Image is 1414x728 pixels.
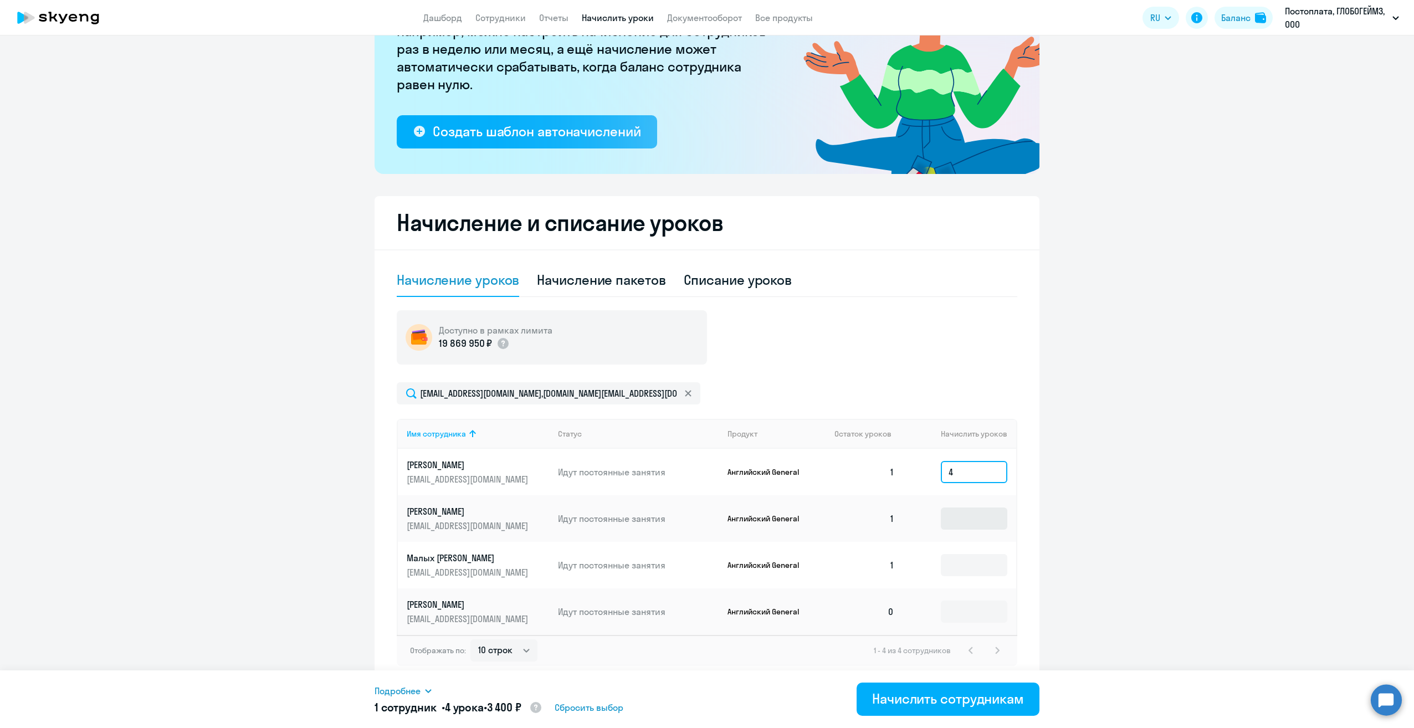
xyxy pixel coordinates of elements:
div: Статус [558,429,582,439]
p: Английский General [728,560,811,570]
button: Создать шаблон автоначислений [397,115,657,148]
p: Идут постоянные занятия [558,559,719,571]
a: Дашборд [423,12,462,23]
td: 1 [826,542,903,588]
p: [PERSON_NAME] [407,598,531,611]
div: Создать шаблон автоначислений [433,122,641,140]
button: Постоплата, ГЛОБОГЕЙМЗ, ООО [1279,4,1405,31]
h2: Начисление и списание уроков [397,209,1017,236]
a: Начислить уроки [582,12,654,23]
span: 4 урока [445,700,484,714]
div: Начисление уроков [397,271,519,289]
p: Английский General [728,467,811,477]
span: Подробнее [375,684,421,698]
p: [EMAIL_ADDRESS][DOMAIN_NAME] [407,613,531,625]
button: RU [1143,7,1179,29]
span: Сбросить выбор [555,701,623,714]
a: [PERSON_NAME][EMAIL_ADDRESS][DOMAIN_NAME] [407,505,549,532]
div: Списание уроков [684,271,792,289]
p: [PERSON_NAME] больше не придётся начислять вручную. Например, можно настроить начисление для сотр... [397,4,773,93]
p: Малых [PERSON_NAME] [407,552,531,564]
a: [PERSON_NAME][EMAIL_ADDRESS][DOMAIN_NAME] [407,598,549,625]
div: Продукт [728,429,757,439]
p: [PERSON_NAME] [407,459,531,471]
p: [EMAIL_ADDRESS][DOMAIN_NAME] [407,473,531,485]
span: Остаток уроков [834,429,892,439]
div: Статус [558,429,719,439]
a: Малых [PERSON_NAME][EMAIL_ADDRESS][DOMAIN_NAME] [407,552,549,578]
div: Остаток уроков [834,429,903,439]
img: wallet-circle.png [406,324,432,351]
p: Английский General [728,607,811,617]
p: 19 869 950 ₽ [439,336,492,351]
td: 1 [826,449,903,495]
div: Продукт [728,429,826,439]
p: Идут постоянные занятия [558,606,719,618]
button: Начислить сотрудникам [857,683,1039,716]
img: balance [1255,12,1266,23]
p: [EMAIL_ADDRESS][DOMAIN_NAME] [407,520,531,532]
div: Имя сотрудника [407,429,549,439]
a: Все продукты [755,12,813,23]
span: RU [1150,11,1160,24]
h5: Доступно в рамках лимита [439,324,552,336]
span: 3 400 ₽ [487,700,521,714]
a: Документооборот [667,12,742,23]
p: Идут постоянные занятия [558,512,719,525]
p: Идут постоянные занятия [558,466,719,478]
div: Начисление пакетов [537,271,665,289]
div: Баланс [1221,11,1251,24]
p: Английский General [728,514,811,524]
p: [PERSON_NAME] [407,505,531,517]
a: [PERSON_NAME][EMAIL_ADDRESS][DOMAIN_NAME] [407,459,549,485]
td: 1 [826,495,903,542]
div: Имя сотрудника [407,429,466,439]
a: Отчеты [539,12,568,23]
input: Поиск по имени, email, продукту или статусу [397,382,700,404]
p: Постоплата, ГЛОБОГЕЙМЗ, ООО [1285,4,1388,31]
td: 0 [826,588,903,635]
span: 1 - 4 из 4 сотрудников [874,645,951,655]
p: [EMAIL_ADDRESS][DOMAIN_NAME] [407,566,531,578]
h5: 1 сотрудник • • [375,700,542,716]
div: Начислить сотрудникам [872,690,1024,708]
button: Балансbalance [1215,7,1273,29]
span: Отображать по: [410,645,466,655]
th: Начислить уроков [903,419,1016,449]
a: Сотрудники [475,12,526,23]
